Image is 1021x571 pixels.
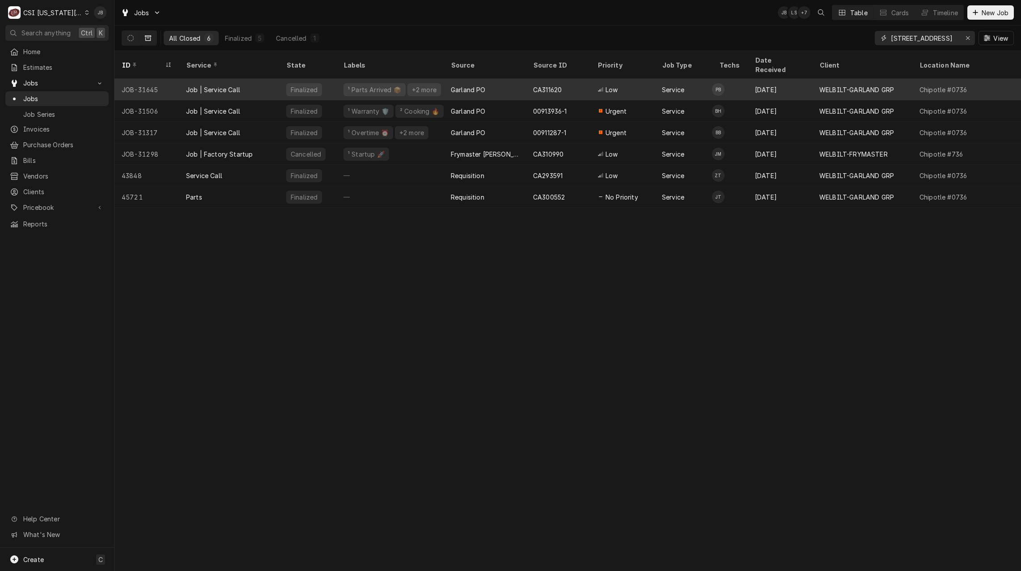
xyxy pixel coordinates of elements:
[533,192,565,202] div: CA300552
[533,85,562,94] div: CA311620
[347,128,390,137] div: ¹ Overtime ⏰
[712,191,724,203] div: JT
[662,85,684,94] div: Service
[5,137,109,152] a: Purchase Orders
[819,60,903,70] div: Client
[533,60,581,70] div: Source ID
[290,192,318,202] div: Finalized
[819,192,894,202] div: WELBILT-GARLAND GRP
[712,126,724,139] div: BB
[411,85,437,94] div: +2 more
[23,124,104,134] span: Invoices
[662,149,684,159] div: Service
[347,107,390,116] div: ¹ Warranty 🛡️
[23,63,104,72] span: Estimates
[23,556,44,563] span: Create
[819,128,894,137] div: WELBILT-GARLAND GRP
[980,8,1010,17] span: New Job
[347,149,386,159] div: ¹ Startup 🚀
[290,85,318,94] div: Finalized
[286,60,329,70] div: State
[8,6,21,19] div: CSI Kansas City's Avatar
[662,171,684,180] div: Service
[819,149,888,159] div: WELBILT-FRYMASTER
[712,105,724,117] div: BH
[755,55,803,74] div: Date Received
[312,34,318,43] div: 1
[5,184,109,199] a: Clients
[290,128,318,137] div: Finalized
[398,128,425,137] div: +2 more
[919,107,967,116] div: Chipotle #0736
[919,85,967,94] div: Chipotle #0736
[347,85,402,94] div: ¹ Parts Arrived 📦
[225,34,252,43] div: Finalized
[533,107,567,116] div: 00913936-1
[819,107,894,116] div: WELBILT-GARLAND GRP
[606,85,618,94] span: Low
[451,85,486,94] div: Garland PO
[290,171,318,180] div: Finalized
[169,34,201,43] div: All Closed
[712,148,724,160] div: JM
[5,153,109,168] a: Bills
[606,149,618,159] span: Low
[5,200,109,215] a: Go to Pricebook
[186,60,270,70] div: Service
[788,6,801,19] div: Lindy Springer's Avatar
[276,34,306,43] div: Cancelled
[798,6,810,19] div: + 7
[933,8,958,17] div: Timeline
[23,78,91,88] span: Jobs
[712,126,724,139] div: Brian Breazier's Avatar
[919,192,967,202] div: Chipotle #0736
[186,128,240,137] div: Job | Service Call
[919,149,963,159] div: Chipotle #736
[99,28,103,38] span: K
[98,555,103,564] span: C
[961,31,975,45] button: Erase input
[343,60,436,70] div: Labels
[719,60,741,70] div: Techs
[991,34,1010,43] span: View
[712,191,724,203] div: Jimmy Terrell's Avatar
[206,34,212,43] div: 6
[662,60,705,70] div: Job Type
[23,156,104,165] span: Bills
[814,5,828,20] button: Open search
[5,217,109,231] a: Reports
[134,8,149,17] span: Jobs
[257,34,263,43] div: 5
[5,527,109,542] a: Go to What's New
[712,83,724,96] div: Phil Bustamante's Avatar
[712,169,724,182] div: Z TECH TRAINING's Avatar
[606,107,627,116] span: Urgent
[597,60,646,70] div: Priority
[5,169,109,183] a: Vendors
[451,149,519,159] div: Frymaster [PERSON_NAME]
[451,171,484,180] div: Requisition
[399,107,440,116] div: ² Cooking 🔥
[186,192,202,202] div: Parts
[23,203,91,212] span: Pricebook
[114,100,179,122] div: JOB-31506
[114,165,179,186] div: 43848
[5,60,109,75] a: Estimates
[533,149,563,159] div: CA310990
[122,60,163,70] div: ID
[778,6,790,19] div: Joshua Bennett's Avatar
[5,511,109,526] a: Go to Help Center
[186,107,240,116] div: Job | Service Call
[748,122,812,143] div: [DATE]
[114,122,179,143] div: JOB-31317
[451,128,486,137] div: Garland PO
[819,85,894,94] div: WELBILT-GARLAND GRP
[5,122,109,136] a: Invoices
[81,28,93,38] span: Ctrl
[186,171,222,180] div: Service Call
[533,171,563,180] div: CA293591
[967,5,1014,20] button: New Job
[451,60,517,70] div: Source
[712,148,724,160] div: Joshua Marshall's Avatar
[712,105,724,117] div: Brian Hawkins's Avatar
